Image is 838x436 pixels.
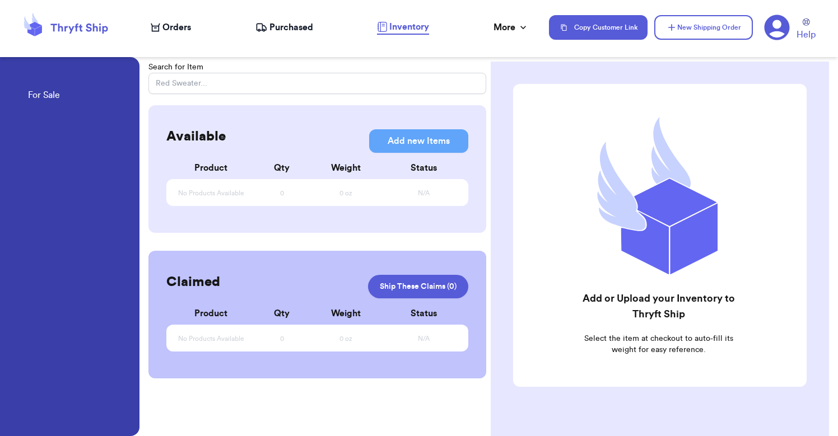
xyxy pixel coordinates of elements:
[368,275,468,298] a: Ship These Claims (0)
[246,161,318,175] div: Qty
[151,21,191,34] a: Orders
[304,307,389,320] div: Weight
[166,128,226,146] h2: Available
[576,290,741,322] h2: Add or Upload your Inventory to Thryft Ship
[269,21,313,34] span: Purchased
[178,189,244,198] span: No Products Available
[389,20,429,34] span: Inventory
[369,129,468,153] button: Add new Items
[175,307,246,320] div: Product
[280,335,284,343] span: 0
[388,307,459,320] div: Status
[175,161,246,175] div: Product
[178,335,244,343] span: No Products Available
[418,335,430,343] span: N/A
[797,18,816,41] a: Help
[797,28,816,41] span: Help
[339,335,352,343] span: 0 oz
[166,273,220,291] h2: Claimed
[339,189,352,198] span: 0 oz
[418,189,430,198] span: N/A
[162,21,191,34] span: Orders
[148,62,486,73] p: Search for Item
[576,333,741,355] p: Select the item at checkout to auto-fill its weight for easy reference.
[280,189,284,198] span: 0
[246,307,318,320] div: Qty
[148,73,486,94] input: Red Sweater...
[388,161,459,175] div: Status
[377,20,429,35] a: Inventory
[494,21,529,34] div: More
[28,88,60,104] a: For Sale
[304,161,389,175] div: Weight
[654,15,753,40] button: New Shipping Order
[549,15,648,40] button: Copy Customer Link
[255,21,313,34] a: Purchased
